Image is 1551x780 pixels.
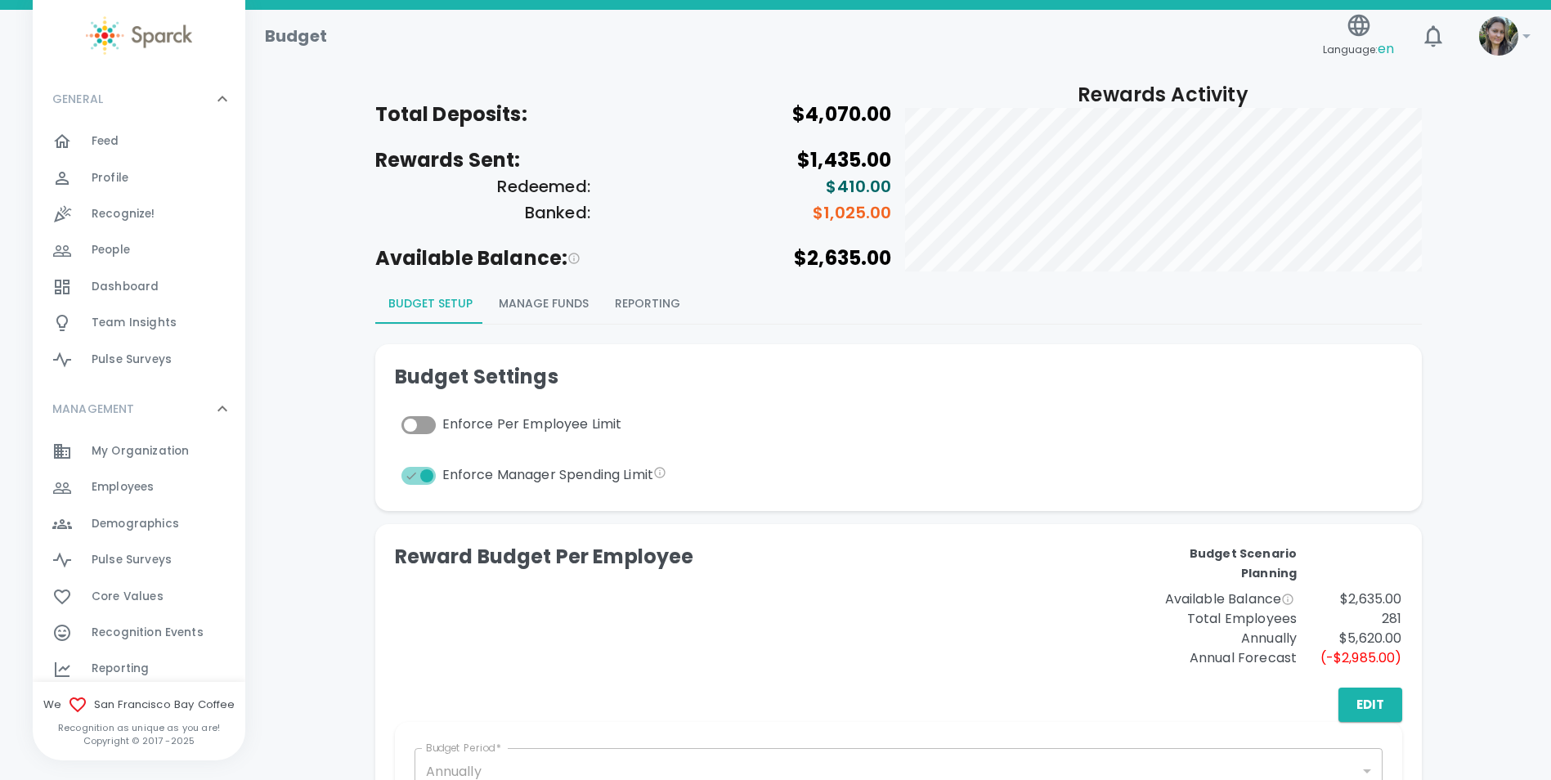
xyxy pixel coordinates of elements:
[92,242,130,258] span: People
[33,16,245,55] a: Sparck logo
[602,285,693,324] button: Reporting
[486,285,602,324] button: Manage Funds
[590,173,892,199] h6: $410.00
[375,285,1422,324] div: Budgeting page report
[92,552,172,568] span: Pulse Surveys
[634,147,892,173] h5: $1,435.00
[375,199,590,226] h6: Banked:
[33,123,245,159] a: Feed
[92,661,149,677] span: Reporting
[33,721,245,734] p: Recognition as unique as you are!
[33,469,245,505] a: Employees
[33,269,245,305] a: Dashboard
[33,342,245,378] a: Pulse Surveys
[1190,545,1297,581] b: Budget Scenario Planning
[590,199,892,226] h6: $1,025.00
[33,160,245,196] a: Profile
[33,506,245,542] a: Demographics
[33,695,245,715] span: We San Francisco Bay Coffee
[1338,688,1402,722] button: Edit
[1297,589,1401,609] p: $2,635.00
[395,460,899,491] div: Enforce Manager Spending Limit
[634,245,892,271] h5: $2,635.00
[92,206,155,222] span: Recognize!
[52,91,103,107] p: GENERAL
[33,305,245,341] a: Team Insights
[92,625,204,641] span: Recognition Events
[1479,16,1518,56] img: Picture of Mackenzie
[1281,593,1294,606] svg: This is the estimated balance based on the scenario planning and what you have currently deposite...
[33,74,245,123] div: GENERAL
[375,285,486,324] button: Budget Setup
[395,544,899,570] h5: Reward Budget Per Employee
[86,16,192,55] img: Sparck logo
[33,196,245,232] a: Recognize!
[33,232,245,268] a: People
[395,364,899,390] h5: Budget Settings
[92,479,154,495] span: Employees
[92,170,128,186] span: Profile
[33,433,245,469] a: My Organization
[1297,609,1401,629] p: 281
[1297,648,1401,668] p: ( -$2,985.00 )
[1150,629,1298,648] p: Annually
[905,82,1422,108] h5: Rewards Activity
[33,615,245,651] a: Recognition Events
[92,443,189,459] span: My Organization
[375,245,634,271] h5: Available Balance:
[567,252,581,265] svg: This is the estimated balance based on the scenario planning and what you have currently deposite...
[1150,648,1298,668] span: Annual Forecast
[265,23,327,49] h1: Budget
[33,123,245,384] div: GENERAL
[33,384,245,433] div: MANAGEMENT
[92,315,177,331] span: Team Insights
[33,542,245,578] a: Pulse Surveys
[653,466,666,479] svg: This setting will enforce Manager Budget spending limits for each manager visible on the manager'...
[92,589,164,605] span: Core Values
[375,173,590,199] h6: Redeemed:
[375,101,634,128] h5: Total Deposits:
[92,352,172,368] span: Pulse Surveys
[1316,7,1401,65] button: Language:en
[1150,609,1298,629] p: Total Employees
[52,401,135,417] p: MANAGEMENT
[395,410,899,441] div: Enforce Per Employee Limit
[1297,629,1401,648] p: $5,620.00
[1150,589,1298,609] span: Available Balance
[426,741,501,755] label: Budget Period
[1323,38,1394,61] span: Language:
[634,101,892,128] h5: $4,070.00
[92,133,119,150] span: Feed
[33,734,245,747] p: Copyright © 2017 - 2025
[33,579,245,615] a: Core Values
[92,279,159,295] span: Dashboard
[92,516,179,532] span: Demographics
[375,147,634,173] h5: Rewards Sent:
[33,651,245,687] a: Reporting
[1378,39,1394,58] span: en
